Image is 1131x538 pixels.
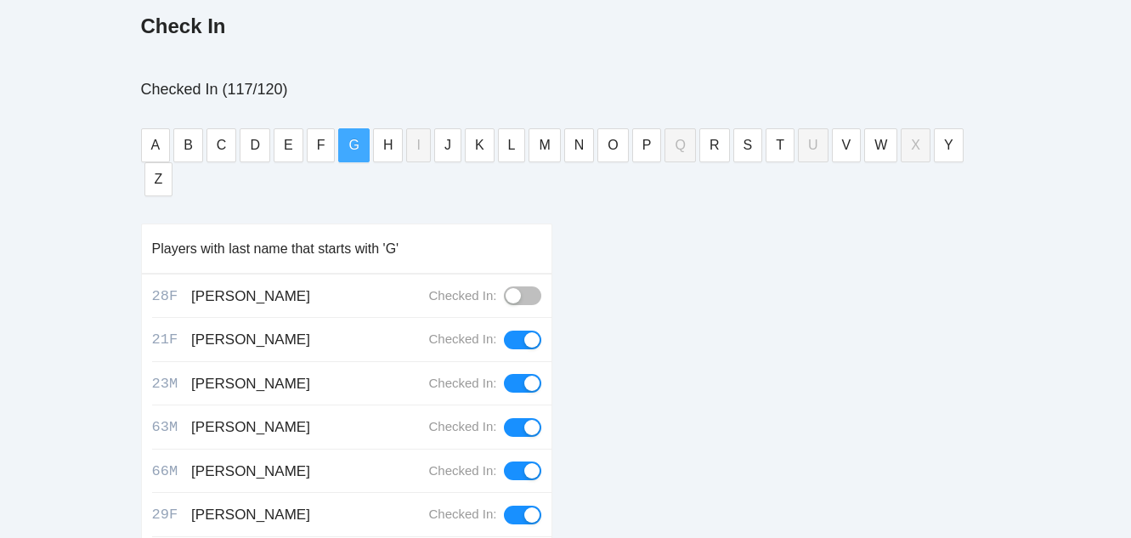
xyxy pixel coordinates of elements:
[934,128,964,162] button: Y
[428,417,496,437] div: Checked In:
[191,329,310,351] div: [PERSON_NAME]
[173,128,203,162] button: B
[664,128,695,162] button: Q
[444,134,451,156] span: J
[338,128,369,162] button: G
[152,504,178,526] div: 29F
[733,128,763,162] button: S
[597,128,628,162] button: O
[798,128,828,162] button: U
[428,462,496,481] div: Checked In:
[944,134,953,156] span: Y
[155,168,163,190] span: Z
[766,128,795,162] button: T
[191,461,310,483] div: [PERSON_NAME]
[217,134,227,156] span: C
[284,134,293,156] span: E
[151,134,161,156] span: A
[475,134,484,156] span: K
[250,134,260,156] span: D
[348,134,359,156] span: G
[144,162,173,196] button: Z
[744,134,753,156] span: S
[406,128,430,162] button: I
[152,416,178,439] div: 63M
[776,134,784,156] span: T
[141,128,171,162] button: A
[874,134,887,156] span: W
[317,134,325,156] span: F
[184,134,193,156] span: B
[191,373,310,395] div: [PERSON_NAME]
[564,128,595,162] button: N
[428,505,496,524] div: Checked In:
[632,128,662,162] button: P
[240,128,270,162] button: D
[710,134,720,156] span: R
[574,134,585,156] span: N
[152,461,178,483] div: 66M
[152,286,178,308] div: 28F
[539,134,550,156] span: M
[434,128,461,162] button: J
[191,504,310,526] div: [PERSON_NAME]
[508,134,516,156] span: L
[465,128,495,162] button: K
[152,329,178,351] div: 21F
[191,416,310,439] div: [PERSON_NAME]
[498,128,526,162] button: L
[864,128,897,162] button: W
[428,330,496,349] div: Checked In:
[191,286,310,308] div: [PERSON_NAME]
[383,134,393,156] span: H
[428,374,496,394] div: Checked In:
[141,77,991,101] div: Checked In (117/120)
[642,134,652,156] span: P
[428,286,496,306] div: Checked In:
[307,128,336,162] button: F
[152,373,178,395] div: 23M
[373,128,404,162] button: H
[842,134,851,156] span: V
[901,128,930,162] button: X
[141,13,226,40] h1: Check In
[274,128,303,162] button: E
[206,128,237,162] button: C
[832,128,862,162] button: V
[699,128,730,162] button: R
[608,134,618,156] span: O
[529,128,560,162] button: M
[152,224,541,273] div: Players with last name that starts with 'G'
